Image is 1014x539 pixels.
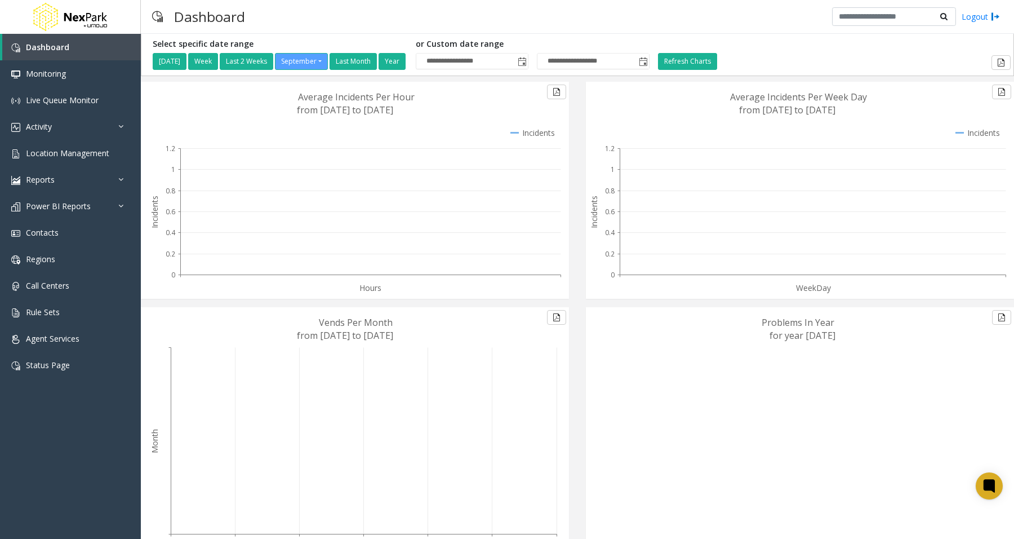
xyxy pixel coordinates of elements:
span: Rule Sets [26,307,60,317]
button: Last Month [330,53,377,70]
text: 0.6 [166,207,175,217]
text: 0.8 [166,186,175,196]
button: Export to pdf [547,310,566,325]
span: Toggle popup [637,54,649,69]
text: from [DATE] to [DATE] [739,104,835,116]
text: Average Incidents Per Week Day [730,91,867,103]
img: 'icon' [11,176,20,185]
a: Dashboard [2,34,141,60]
img: 'icon' [11,202,20,211]
img: 'icon' [11,282,20,291]
span: Monitoring [26,68,66,79]
img: 'icon' [11,255,20,264]
img: 'icon' [11,43,20,52]
button: Week [188,53,218,70]
img: 'icon' [11,361,20,370]
text: Vends Per Month [319,316,393,329]
span: Reports [26,174,55,185]
img: 'icon' [11,335,20,344]
span: Call Centers [26,280,69,291]
span: Agent Services [26,333,79,344]
text: 0 [611,270,615,280]
span: Dashboard [26,42,69,52]
text: Month [149,429,160,453]
img: 'icon' [11,229,20,238]
text: 1.2 [166,144,175,153]
text: 0.6 [605,207,615,217]
text: WeekDay [796,282,831,293]
img: 'icon' [11,308,20,317]
img: pageIcon [152,3,163,30]
span: Toggle popup [515,54,528,69]
button: Last 2 Weeks [220,53,273,70]
h5: Select specific date range [153,39,407,49]
text: 0.4 [605,228,615,237]
img: logout [991,11,1000,23]
span: Activity [26,121,52,132]
button: Export to pdf [991,55,1011,70]
img: 'icon' [11,96,20,105]
text: 0.2 [166,249,175,259]
text: from [DATE] to [DATE] [297,329,393,342]
span: Power BI Reports [26,201,91,211]
span: Status Page [26,360,70,370]
text: 1 [171,165,175,174]
text: 0.8 [605,186,615,196]
button: Export to pdf [547,85,566,99]
button: Refresh Charts [658,53,717,70]
text: 0.4 [166,228,176,237]
text: Incidents [149,196,160,228]
button: September [275,53,328,70]
span: Contacts [26,227,59,238]
text: 1.2 [605,144,615,153]
text: Problems In Year [762,316,834,329]
img: 'icon' [11,149,20,158]
button: Export to pdf [992,310,1011,325]
button: Export to pdf [992,85,1011,99]
text: Incidents [589,196,599,228]
text: 0 [171,270,175,280]
span: Location Management [26,148,109,158]
h5: or Custom date range [416,39,650,49]
img: 'icon' [11,123,20,132]
text: 1 [611,165,615,174]
a: Logout [962,11,1000,23]
img: 'icon' [11,70,20,79]
text: 0.2 [605,249,615,259]
text: for year [DATE] [770,329,835,342]
span: Regions [26,254,55,264]
h3: Dashboard [168,3,251,30]
button: Year [379,53,406,70]
button: [DATE] [153,53,186,70]
text: Average Incidents Per Hour [298,91,415,103]
text: Hours [359,282,381,293]
span: Live Queue Monitor [26,95,99,105]
text: from [DATE] to [DATE] [297,104,393,116]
